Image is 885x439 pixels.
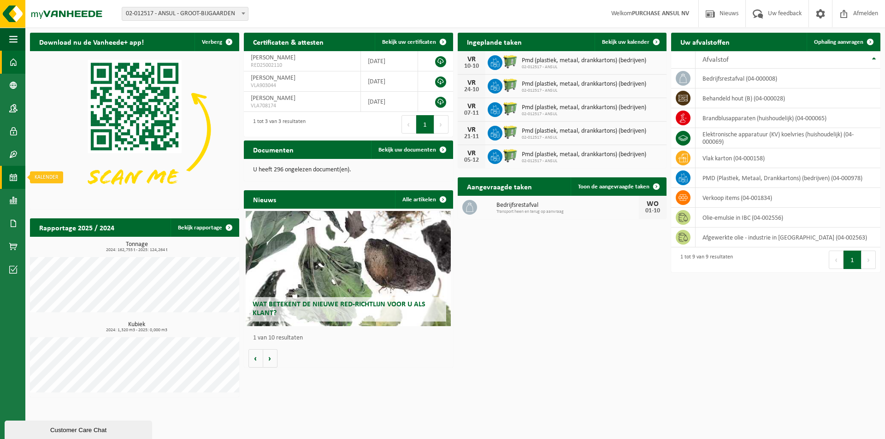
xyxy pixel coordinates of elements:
span: Verberg [202,39,222,45]
h3: Kubiek [35,322,239,333]
img: WB-0660-HPE-GN-50 [502,148,518,164]
div: 21-11 [462,134,481,140]
h2: Uw afvalstoffen [671,33,739,51]
div: VR [462,79,481,87]
span: 02-012517 - ANSUL [522,158,646,164]
button: 1 [844,251,861,269]
span: Pmd (plastiek, metaal, drankkartons) (bedrijven) [522,57,646,64]
div: 1 tot 9 van 9 resultaten [676,250,733,270]
a: Wat betekent de nieuwe RED-richtlijn voor u als klant? [246,211,451,326]
td: verkoop items (04-001834) [696,188,880,208]
td: PMD (Plastiek, Metaal, Drankkartons) (bedrijven) (04-000978) [696,168,880,188]
td: brandblusapparaten (huishoudelijk) (04-000065) [696,108,880,128]
div: VR [462,103,481,110]
span: [PERSON_NAME] [251,95,295,102]
td: olie-emulsie in IBC (04-002556) [696,208,880,228]
div: VR [462,56,481,63]
h2: Nieuws [244,190,285,208]
span: Afvalstof [702,56,729,64]
img: Download de VHEPlus App [30,51,239,208]
span: 2024: 1,320 m3 - 2025: 0,000 m3 [35,328,239,333]
a: Bekijk uw certificaten [375,33,452,51]
span: Pmd (plastiek, metaal, drankkartons) (bedrijven) [522,128,646,135]
a: Toon de aangevraagde taken [571,177,666,196]
span: RED25002110 [251,62,354,69]
button: 1 [416,115,434,134]
button: Previous [829,251,844,269]
span: Toon de aangevraagde taken [578,184,649,190]
h2: Documenten [244,140,303,158]
img: WB-0660-HPE-GN-50 [502,124,518,140]
a: Bekijk uw documenten [371,140,452,159]
span: 02-012517 - ANSUL - GROOT-BIJGAARDEN [122,7,248,21]
img: WB-0660-HPE-GN-50 [502,77,518,93]
td: vlak karton (04-000158) [696,148,880,168]
span: Pmd (plastiek, metaal, drankkartons) (bedrijven) [522,151,646,158]
div: 05-12 [462,157,481,164]
span: Pmd (plastiek, metaal, drankkartons) (bedrijven) [522,104,646,111]
span: 2024: 162,755 t - 2025: 124,264 t [35,248,239,252]
span: Ophaling aanvragen [814,39,863,45]
div: WO [643,200,662,208]
h2: Aangevraagde taken [458,177,541,195]
a: Bekijk uw kalender [595,33,666,51]
div: 1 tot 3 van 3 resultaten [248,114,306,135]
span: Bekijk uw documenten [378,147,436,153]
button: Vorige [248,349,263,368]
div: 01-10 [643,208,662,214]
span: 02-012517 - ANSUL [522,111,646,117]
button: Volgende [263,349,277,368]
span: Wat betekent de nieuwe RED-richtlijn voor u als klant? [253,301,425,317]
button: Previous [401,115,416,134]
td: bedrijfsrestafval (04-000008) [696,69,880,88]
td: behandeld hout (B) (04-000028) [696,88,880,108]
span: [PERSON_NAME] [251,75,295,82]
div: 07-11 [462,110,481,117]
span: 02-012517 - ANSUL [522,64,646,70]
span: Bedrijfsrestafval [496,202,639,209]
td: [DATE] [361,92,418,112]
p: 1 van 10 resultaten [253,335,448,341]
button: Verberg [195,33,238,51]
a: Alle artikelen [395,190,452,209]
h2: Ingeplande taken [458,33,531,51]
a: Ophaling aanvragen [807,33,879,51]
h2: Download nu de Vanheede+ app! [30,33,153,51]
a: Bekijk rapportage [171,218,238,237]
span: 02-012517 - ANSUL [522,88,646,94]
span: Pmd (plastiek, metaal, drankkartons) (bedrijven) [522,81,646,88]
span: 02-012517 - ANSUL [522,135,646,140]
iframe: chat widget [5,419,154,439]
span: VLA708174 [251,102,354,110]
div: VR [462,126,481,134]
p: U heeft 296 ongelezen document(en). [253,167,444,173]
button: Next [861,251,876,269]
td: [DATE] [361,51,418,71]
h3: Tonnage [35,241,239,252]
span: Bekijk uw certificaten [382,39,436,45]
h2: Certificaten & attesten [244,33,333,51]
img: WB-0660-HPE-GN-50 [502,54,518,70]
div: 24-10 [462,87,481,93]
td: [DATE] [361,71,418,92]
td: elektronische apparatuur (KV) koelvries (huishoudelijk) (04-000069) [696,128,880,148]
strong: PURCHASE ANSUL NV [632,10,689,17]
h2: Rapportage 2025 / 2024 [30,218,124,236]
td: afgewerkte olie - industrie in [GEOGRAPHIC_DATA] (04-002563) [696,228,880,247]
img: WB-0660-HPE-GN-50 [502,101,518,117]
span: Transport heen en terug op aanvraag [496,209,639,215]
span: VLA903044 [251,82,354,89]
button: Next [434,115,448,134]
span: Bekijk uw kalender [602,39,649,45]
span: [PERSON_NAME] [251,54,295,61]
span: 02-012517 - ANSUL - GROOT-BIJGAARDEN [122,7,248,20]
div: 10-10 [462,63,481,70]
div: VR [462,150,481,157]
